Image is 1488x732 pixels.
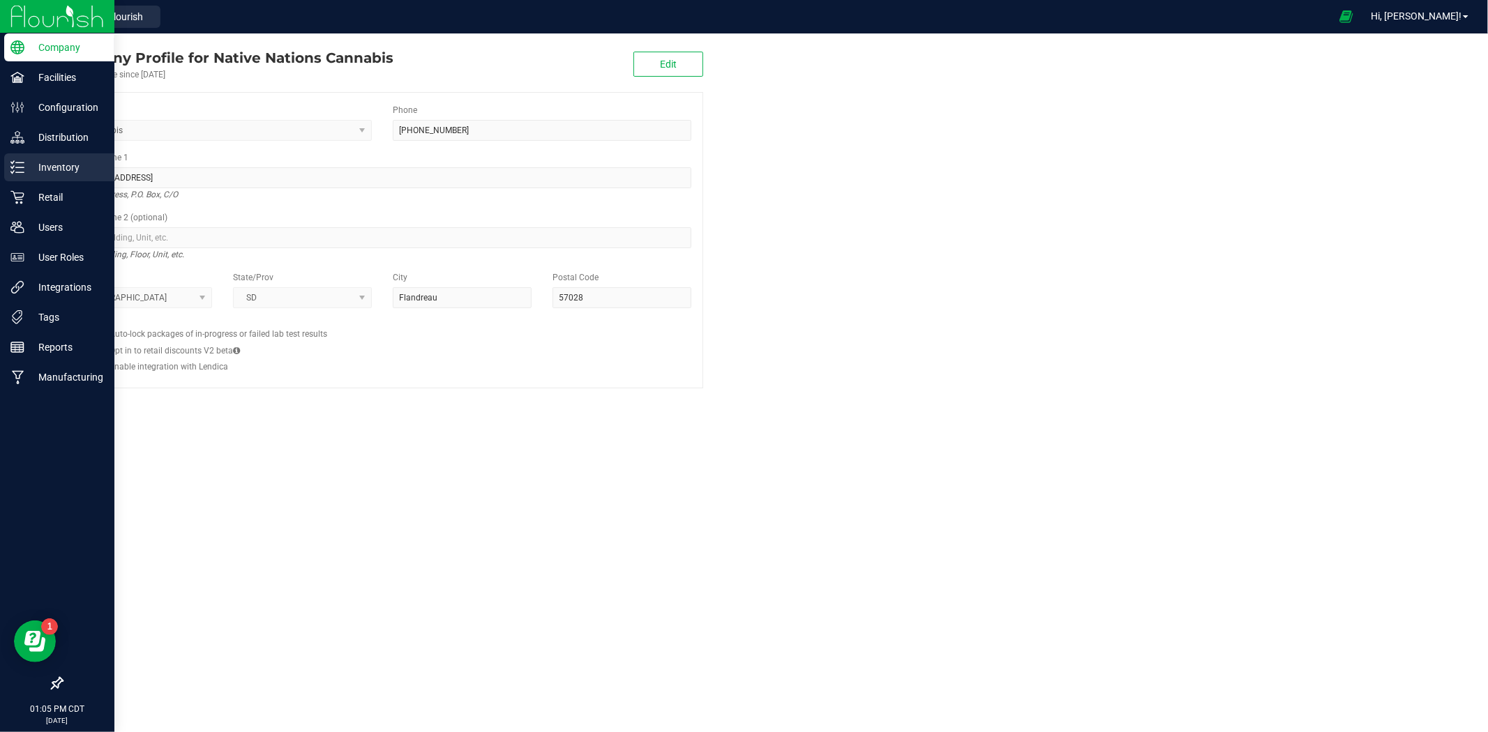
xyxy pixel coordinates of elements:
span: Edit [660,59,677,70]
p: Inventory [24,159,108,176]
label: Enable integration with Lendica [110,360,228,373]
button: Edit [633,52,703,77]
input: Postal Code [553,287,691,308]
input: Suite, Building, Unit, etc. [73,227,691,248]
inline-svg: Reports [10,340,24,354]
p: Tags [24,309,108,326]
p: Reports [24,339,108,356]
i: Suite, Building, Floor, Unit, etc. [73,246,184,263]
label: City [393,271,407,284]
h2: Configs [73,319,691,328]
inline-svg: Configuration [10,100,24,114]
p: Facilities [24,69,108,86]
inline-svg: Company [10,40,24,54]
span: Open Ecommerce Menu [1330,3,1362,30]
p: Retail [24,189,108,206]
p: User Roles [24,249,108,266]
inline-svg: Users [10,220,24,234]
iframe: Resource center unread badge [41,618,58,635]
input: (123) 456-7890 [393,120,691,141]
inline-svg: Distribution [10,130,24,144]
label: Address Line 2 (optional) [73,211,167,224]
inline-svg: Tags [10,310,24,324]
label: Opt in to retail discounts V2 beta [110,344,240,357]
p: Integrations [24,279,108,296]
p: Manufacturing [24,369,108,386]
label: Postal Code [553,271,599,284]
div: Account active since [DATE] [61,68,393,81]
inline-svg: Retail [10,190,24,204]
inline-svg: Integrations [10,280,24,294]
iframe: Resource center [14,620,56,662]
p: Users [24,219,108,236]
input: Address [73,167,691,188]
inline-svg: User Roles [10,250,24,264]
label: Phone [393,104,417,116]
p: [DATE] [6,715,108,726]
inline-svg: Manufacturing [10,370,24,384]
span: Hi, [PERSON_NAME]! [1371,10,1461,22]
input: City [393,287,532,308]
div: Native Nations Cannabis [61,47,393,68]
p: Distribution [24,129,108,146]
inline-svg: Facilities [10,70,24,84]
inline-svg: Inventory [10,160,24,174]
label: State/Prov [233,271,273,284]
p: 01:05 PM CDT [6,703,108,715]
i: Street address, P.O. Box, C/O [73,186,178,203]
p: Company [24,39,108,56]
p: Configuration [24,99,108,116]
label: Auto-lock packages of in-progress or failed lab test results [110,328,327,340]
